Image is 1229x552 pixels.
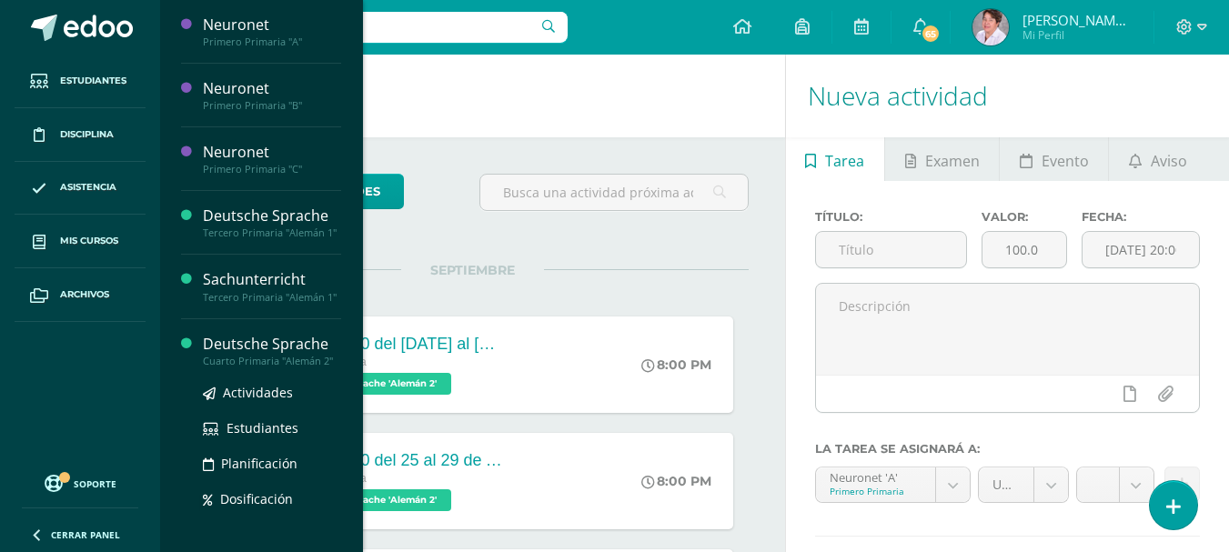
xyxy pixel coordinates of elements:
[401,262,544,278] span: SEPTIEMBRE
[203,99,341,112] div: Primero Primaria "B"
[203,269,341,303] a: SachunterrichtTercero Primaria "Alemán 1"
[203,35,341,48] div: Primero Primaria "A"
[885,137,999,181] a: Examen
[182,55,763,137] h1: Actividades
[51,528,120,541] span: Cerrar panel
[203,417,341,438] a: Estudiantes
[227,419,298,437] span: Estudiantes
[1022,11,1132,29] span: [PERSON_NAME] del [PERSON_NAME]
[641,356,711,373] div: 8:00 PM
[815,442,1200,456] label: La tarea se asignará a:
[203,78,341,112] a: NeuronetPrimero Primaria "B"
[1042,139,1089,183] span: Evento
[203,206,341,239] a: Deutsche SpracheTercero Primaria "Alemán 1"
[972,9,1009,45] img: e25b2687233f2d436f85fc9313f9d881.png
[15,162,146,216] a: Asistencia
[203,334,341,355] div: Deutsche Sprache
[15,215,146,268] a: Mis cursos
[203,142,341,176] a: NeuronetPrimero Primaria "C"
[1022,27,1132,43] span: Mi Perfil
[786,137,884,181] a: Tarea
[286,335,504,354] div: Semana 30 del [DATE] al [DATE] Tareas
[60,180,116,195] span: Asistencia
[1083,232,1199,267] input: Fecha de entrega
[203,291,341,304] div: Tercero Primaria "Alemán 1"
[60,74,126,88] span: Estudiantes
[979,467,1068,502] a: Unidad 4
[15,55,146,108] a: Estudiantes
[1109,137,1206,181] a: Aviso
[921,24,941,44] span: 65
[1000,137,1108,181] a: Evento
[815,210,967,224] label: Título:
[203,15,341,35] div: Neuronet
[203,163,341,176] div: Primero Primaria "C"
[641,473,711,489] div: 8:00 PM
[816,232,966,267] input: Título
[203,226,341,239] div: Tercero Primaria "Alemán 1"
[830,467,922,485] div: Neuronet 'A'
[992,467,1020,502] span: Unidad 4
[203,78,341,99] div: Neuronet
[925,139,980,183] span: Examen
[982,232,1066,267] input: Puntos máximos
[203,355,341,367] div: Cuarto Primaria "Alemán 2"
[982,210,1067,224] label: Valor:
[22,470,138,495] a: Soporte
[203,269,341,290] div: Sachunterricht
[60,234,118,248] span: Mis cursos
[203,382,341,403] a: Actividades
[203,142,341,163] div: Neuronet
[825,139,864,183] span: Tarea
[830,485,922,497] div: Primero Primaria
[172,12,568,43] input: Busca un usuario...
[286,451,504,470] div: Semana 30 del 25 al 29 de Agsoto Actividades
[808,55,1207,137] h1: Nueva actividad
[203,334,341,367] a: Deutsche SpracheCuarto Primaria "Alemán 2"
[15,268,146,322] a: Archivos
[203,206,341,226] div: Deutsche Sprache
[60,287,109,302] span: Archivos
[15,108,146,162] a: Disciplina
[1082,210,1200,224] label: Fecha:
[74,477,116,490] span: Soporte
[286,373,451,395] span: Deutsche Sprache 'Alemán 2'
[1151,139,1187,183] span: Aviso
[816,467,971,502] a: Neuronet 'A'Primero Primaria
[203,15,341,48] a: NeuronetPrimero Primaria "A"
[223,384,293,401] span: Actividades
[203,453,341,474] a: Planificación
[480,175,747,210] input: Busca una actividad próxima aquí...
[60,127,114,142] span: Disciplina
[221,455,297,472] span: Planificación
